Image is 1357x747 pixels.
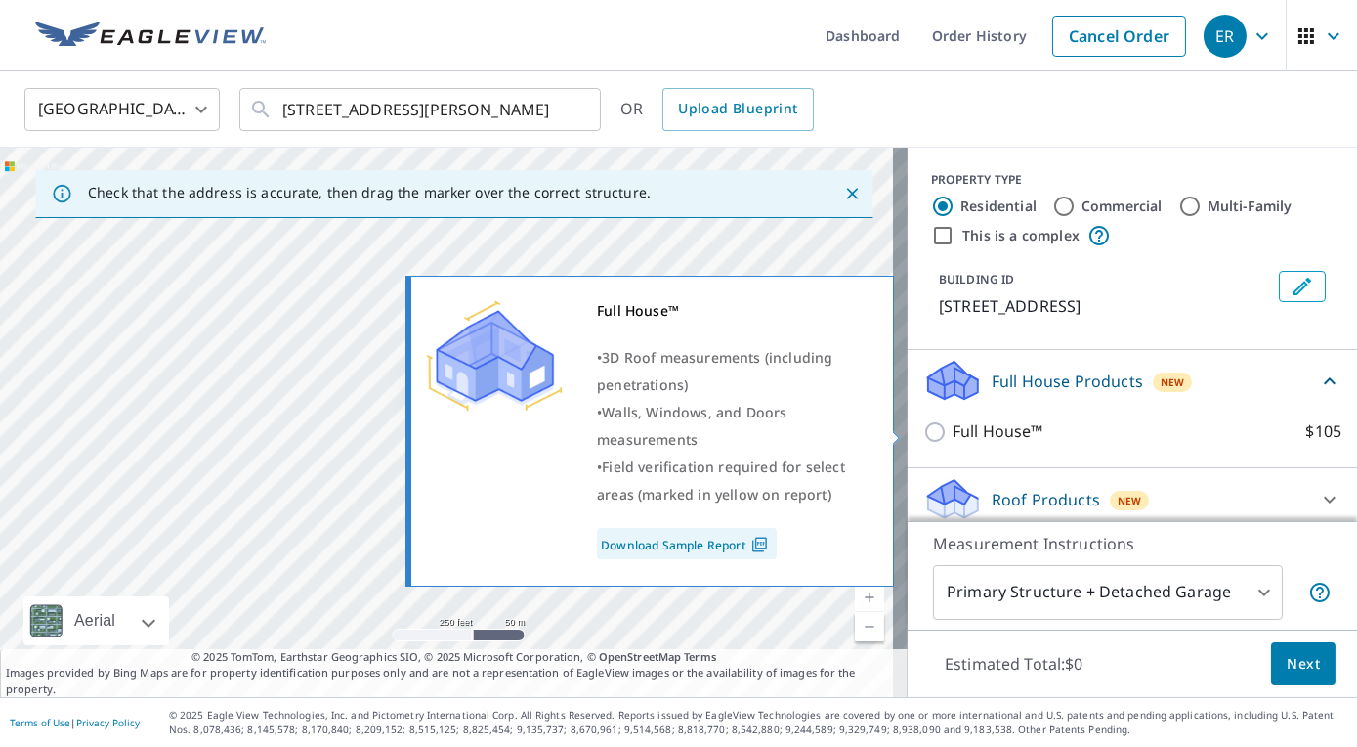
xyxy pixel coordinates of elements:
p: BUILDING ID [939,271,1014,287]
p: Estimated Total: $0 [929,642,1099,685]
button: Edit building 1 [1279,271,1326,302]
span: 3D Roof measurements (including penetrations) [597,348,832,394]
span: Your report will include the primary structure and a detached garage if one exists. [1308,581,1332,604]
div: OR [620,88,814,131]
p: © 2025 Eagle View Technologies, Inc. and Pictometry International Corp. All Rights Reserved. Repo... [169,708,1347,737]
a: Upload Blueprint [662,88,813,131]
label: Commercial [1081,197,1163,216]
button: Next [1271,642,1336,686]
button: Close [839,181,865,206]
span: New [1161,374,1185,390]
a: Cancel Order [1052,16,1186,57]
span: © 2025 TomTom, Earthstar Geographics SIO, © 2025 Microsoft Corporation, © [191,649,716,666]
img: Premium [426,297,563,415]
div: Aerial [23,596,169,645]
div: Full House™ [597,297,869,325]
div: ER [1204,15,1247,58]
p: Check that the address is accurate, then drag the marker over the correct structure. [88,184,651,201]
p: [STREET_ADDRESS] [939,294,1271,318]
p: Measurement Instructions [933,532,1332,555]
div: Aerial [68,596,121,645]
p: Roof Products [992,488,1100,511]
a: Current Level 17, Zoom Out [855,612,884,641]
div: Roof ProductsNew [923,476,1341,523]
a: Download Sample Report [597,528,777,559]
span: Upload Blueprint [678,97,797,121]
label: This is a complex [962,226,1080,245]
a: Terms [684,649,716,664]
p: | [10,717,140,728]
span: New [1118,493,1142,508]
a: OpenStreetMap [599,649,681,664]
div: Full House ProductsNew [923,358,1341,404]
label: Residential [960,197,1037,216]
div: • [597,344,869,399]
span: Next [1287,652,1320,677]
div: [GEOGRAPHIC_DATA] [24,82,220,137]
a: Privacy Policy [76,716,140,729]
div: Primary Structure + Detached Garage [933,565,1283,620]
div: • [597,399,869,454]
img: EV Logo [35,22,266,51]
p: Full House Products [992,370,1143,393]
span: Walls, Windows, and Doors measurements [597,403,786,449]
p: $105 [1305,419,1341,444]
a: Current Level 17, Zoom In [855,583,884,612]
span: Field verification required for select areas (marked in yellow on report) [597,458,845,504]
img: Pdf Icon [746,536,773,553]
div: • [597,454,869,508]
input: Search by address or latitude-longitude [282,82,561,137]
p: Full House™ [953,419,1043,444]
div: PROPERTY TYPE [931,171,1334,189]
a: Terms of Use [10,716,70,729]
label: Multi-Family [1208,197,1293,216]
